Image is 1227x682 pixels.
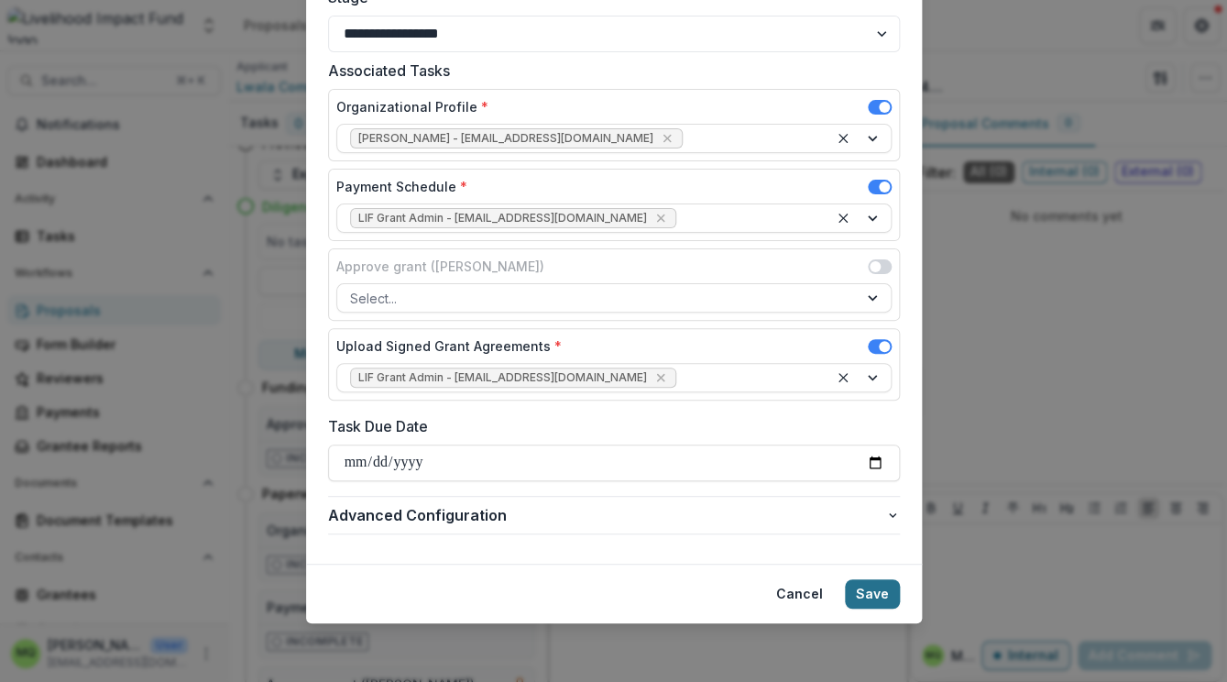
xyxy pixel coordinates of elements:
[328,415,889,437] label: Task Due Date
[832,207,854,229] div: Clear selected options
[336,257,544,276] label: Approve grant ([PERSON_NAME])
[652,368,670,387] div: Remove LIF Grant Admin - grants@lifund.org
[832,367,854,389] div: Clear selected options
[765,579,834,609] button: Cancel
[336,336,562,356] label: Upload Signed Grant Agreements
[358,371,647,384] span: LIF Grant Admin - [EMAIL_ADDRESS][DOMAIN_NAME]
[832,127,854,149] div: Clear selected options
[358,212,647,225] span: LIF Grant Admin - [EMAIL_ADDRESS][DOMAIN_NAME]
[328,60,889,82] label: Associated Tasks
[358,132,653,145] span: [PERSON_NAME] - [EMAIL_ADDRESS][DOMAIN_NAME]
[336,177,467,196] label: Payment Schedule
[336,97,488,116] label: Organizational Profile
[845,579,900,609] button: Save
[328,504,885,526] span: Advanced Configuration
[652,209,670,227] div: Remove LIF Grant Admin - grants@lifund.org
[328,497,900,533] button: Advanced Configuration
[658,129,676,148] div: Remove Maica Quitain - maica@lifund.org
